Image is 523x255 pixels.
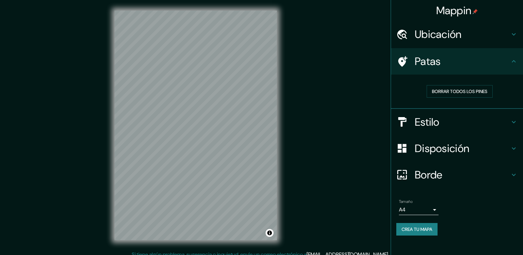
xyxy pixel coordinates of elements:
[391,109,523,135] div: Estilo
[415,115,440,129] font: Estilo
[391,21,523,48] div: Ubicación
[436,4,472,17] font: Mappin
[415,142,469,155] font: Disposición
[391,48,523,75] div: Patas
[399,205,439,215] div: A4
[396,223,438,236] button: Crea tu mapa
[473,9,478,14] img: pin-icon.png
[391,162,523,188] div: Borde
[391,135,523,162] div: Disposición
[402,226,432,232] font: Crea tu mapa
[114,11,277,240] canvas: Mapa
[415,54,441,68] font: Patas
[266,229,274,237] button: Activar o desactivar atribución
[399,206,406,213] font: A4
[427,85,493,98] button: Borrar todos los pines
[464,229,516,248] iframe: Lanzador de widgets de ayuda
[399,199,412,204] font: Tamaño
[415,27,462,41] font: Ubicación
[415,168,442,182] font: Borde
[432,88,487,94] font: Borrar todos los pines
